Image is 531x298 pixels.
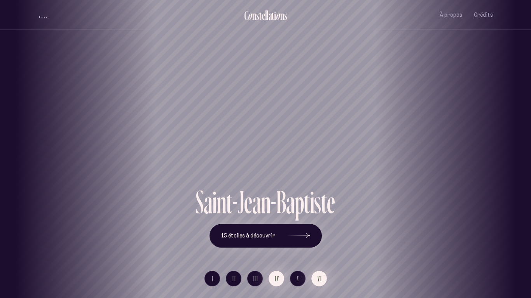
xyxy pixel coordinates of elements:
[196,186,204,218] div: S
[256,9,259,22] div: s
[297,275,300,282] span: V
[204,186,212,218] div: a
[253,275,259,282] span: III
[314,186,321,218] div: s
[247,271,263,286] button: III
[286,186,295,218] div: a
[440,6,462,24] button: À propos
[275,275,279,282] span: IV
[267,9,268,22] div: l
[276,186,286,218] div: B
[474,12,493,18] span: Crédits
[280,9,284,22] div: n
[265,9,267,22] div: l
[38,11,48,19] button: volume audio
[238,186,244,218] div: J
[252,186,261,218] div: a
[244,186,252,218] div: e
[321,186,327,218] div: t
[474,6,493,24] button: Crédits
[290,271,306,286] button: V
[262,9,265,22] div: e
[274,9,276,22] div: i
[304,186,310,218] div: t
[226,271,241,286] button: II
[310,186,314,218] div: i
[276,9,280,22] div: o
[272,9,274,22] div: t
[212,186,217,218] div: i
[217,186,226,218] div: n
[212,275,214,282] span: I
[269,271,284,286] button: IV
[232,186,238,218] div: -
[261,186,271,218] div: n
[440,12,462,18] span: À propos
[268,9,272,22] div: a
[327,186,335,218] div: e
[295,186,304,218] div: p
[248,9,252,22] div: o
[252,9,256,22] div: n
[232,275,236,282] span: II
[210,224,322,248] button: 15 étoiles à découvrir
[221,232,275,239] span: 15 étoiles à découvrir
[244,9,248,22] div: C
[318,275,322,282] span: VI
[204,271,220,286] button: I
[226,186,232,218] div: t
[271,186,276,218] div: -
[259,9,262,22] div: t
[284,9,287,22] div: s
[311,271,327,286] button: VI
